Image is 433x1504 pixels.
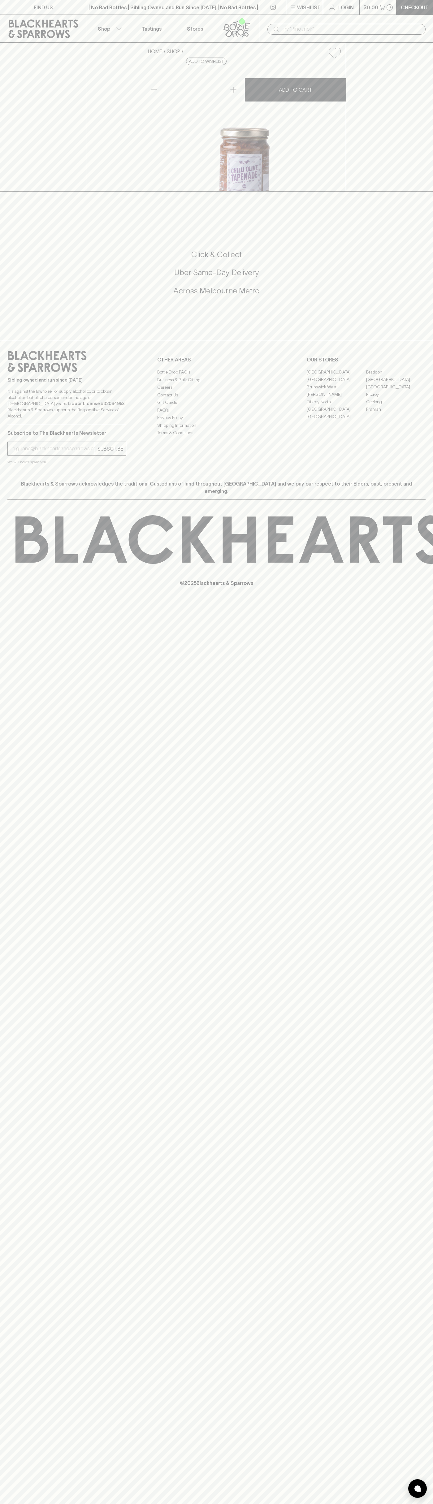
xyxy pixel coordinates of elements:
a: Shipping Information [157,421,276,429]
div: Call to action block [7,225,426,328]
img: 29624.png [143,63,346,191]
h5: Click & Collect [7,249,426,260]
p: Subscribe to The Blackhearts Newsletter [7,429,126,437]
p: FIND US [34,4,53,11]
a: Contact Us [157,391,276,399]
p: It is against the law to sell or supply alcohol to, or to obtain alcohol on behalf of a person un... [7,388,126,419]
a: Terms & Conditions [157,429,276,437]
a: Tastings [130,15,173,42]
a: HOME [148,49,162,54]
a: FAQ's [157,406,276,414]
a: [GEOGRAPHIC_DATA] [307,368,366,376]
p: OTHER AREAS [157,356,276,363]
a: [GEOGRAPHIC_DATA] [307,413,366,420]
a: Privacy Policy [157,414,276,421]
button: ADD TO CART [245,78,346,102]
a: Braddon [366,368,426,376]
a: Careers [157,384,276,391]
p: We will never spam you [7,459,126,465]
p: Sibling owned and run since [DATE] [7,377,126,383]
p: Login [338,4,354,11]
p: Stores [187,25,203,32]
p: ADD TO CART [279,86,312,93]
p: Checkout [401,4,429,11]
a: [PERSON_NAME] [307,391,366,398]
a: [GEOGRAPHIC_DATA] [366,376,426,383]
input: e.g. jane@blackheartsandsparrows.com.au [12,444,95,454]
a: Bottle Drop FAQ's [157,369,276,376]
p: 0 [388,6,391,9]
p: Tastings [142,25,162,32]
a: SHOP [167,49,180,54]
a: [GEOGRAPHIC_DATA] [307,405,366,413]
p: OUR STORES [307,356,426,363]
a: [GEOGRAPHIC_DATA] [307,376,366,383]
a: Geelong [366,398,426,405]
a: Business & Bulk Gifting [157,376,276,383]
button: Shop [87,15,130,42]
a: Gift Cards [157,399,276,406]
img: bubble-icon [414,1485,421,1492]
strong: Liquor License #32064953 [68,401,125,406]
a: Stores [173,15,217,42]
button: Add to wishlist [326,45,343,61]
a: Brunswick West [307,383,366,391]
p: Blackhearts & Sparrows acknowledges the traditional Custodians of land throughout [GEOGRAPHIC_DAT... [12,480,421,495]
button: Add to wishlist [186,58,227,65]
input: Try "Pinot noir" [282,24,421,34]
button: SUBSCRIBE [95,442,126,455]
p: SUBSCRIBE [97,445,123,452]
h5: Across Melbourne Metro [7,286,426,296]
p: Wishlist [297,4,321,11]
a: Fitzroy [366,391,426,398]
a: Prahran [366,405,426,413]
p: $0.00 [363,4,378,11]
a: Fitzroy North [307,398,366,405]
p: Shop [98,25,110,32]
a: [GEOGRAPHIC_DATA] [366,383,426,391]
h5: Uber Same-Day Delivery [7,267,426,278]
